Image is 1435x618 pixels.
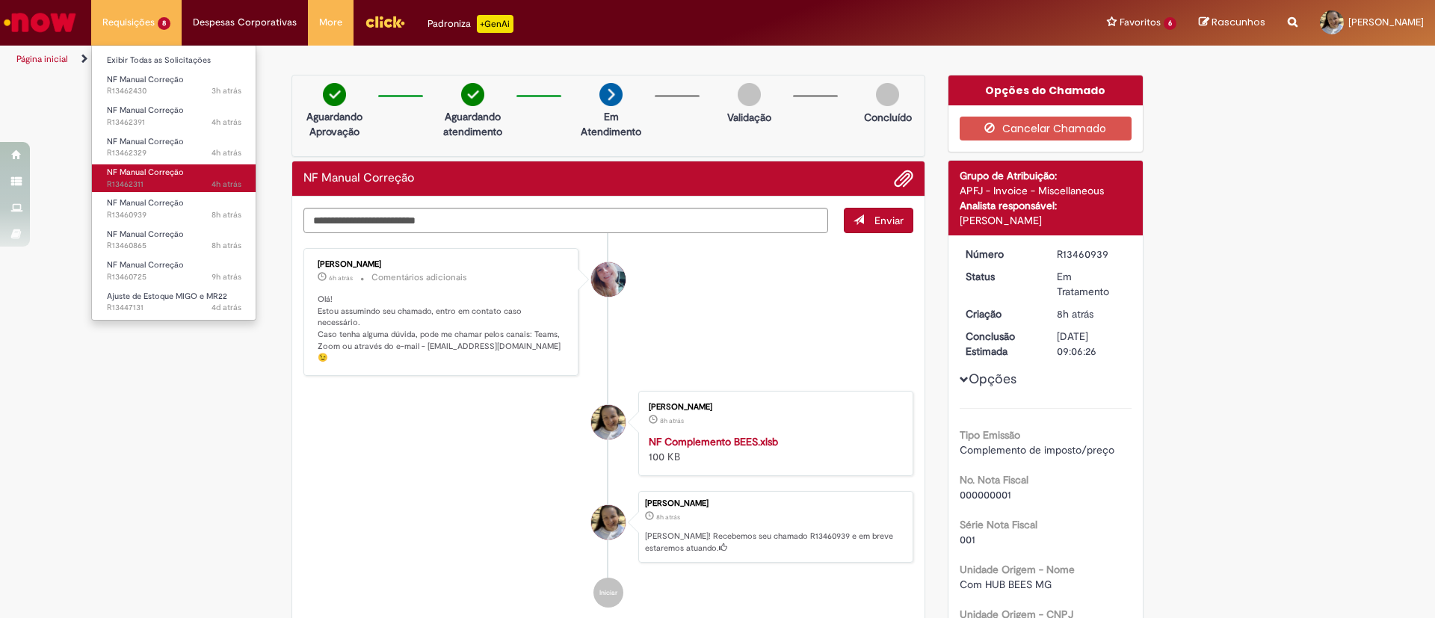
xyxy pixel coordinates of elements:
div: Analista responsável: [960,198,1132,213]
p: Aguardando Aprovação [298,109,371,139]
time: 29/08/2025 08:22:44 [212,271,241,282]
dt: Conclusão Estimada [954,329,1046,359]
ul: Trilhas de página [11,46,945,73]
span: Rascunhos [1212,15,1265,29]
p: [PERSON_NAME]! Recebemos seu chamado R13460939 e em breve estaremos atuando. [645,531,905,554]
span: Despesas Corporativas [193,15,297,30]
span: Requisições [102,15,155,30]
span: 4d atrás [212,302,241,313]
a: Aberto R13447131 : Ajuste de Estoque MIGO e MR22 [92,288,256,316]
a: Exibir Todas as Solicitações [92,52,256,69]
span: R13462391 [107,117,241,129]
span: NF Manual Correção [107,136,184,147]
span: 4h atrás [212,179,241,190]
div: [PERSON_NAME] [318,260,567,269]
span: R13447131 [107,302,241,314]
h2: NF Manual Correção Histórico de tíquete [303,172,414,185]
a: Aberto R13462430 : NF Manual Correção [92,72,256,99]
div: Daniela Cristina Goncalves [591,505,626,540]
li: Daniela Cristina Goncalves [303,491,913,563]
img: img-circle-grey.png [876,83,899,106]
button: Cancelar Chamado [960,117,1132,140]
span: 6h atrás [329,274,353,282]
div: [DATE] 09:06:26 [1057,329,1126,359]
time: 26/08/2025 09:50:43 [212,302,241,313]
p: Validação [727,110,771,125]
span: R13462311 [107,179,241,191]
img: img-circle-grey.png [738,83,761,106]
span: NF Manual Correção [107,167,184,178]
span: NF Manual Correção [107,105,184,116]
div: Grupo de Atribuição: [960,168,1132,183]
img: arrow-next.png [599,83,623,106]
span: 8h atrás [1057,307,1093,321]
a: Aberto R13460865 : NF Manual Correção [92,226,256,254]
span: Ajuste de Estoque MIGO e MR22 [107,291,227,302]
time: 29/08/2025 09:06:20 [660,416,684,425]
dt: Status [954,269,1046,284]
span: [PERSON_NAME] [1348,16,1424,28]
time: 29/08/2025 09:06:23 [656,513,680,522]
time: 29/08/2025 09:06:24 [212,209,241,220]
time: 29/08/2025 08:52:40 [212,240,241,251]
div: Opções do Chamado [948,75,1144,105]
span: Complemento de imposto/preço [960,443,1114,457]
p: Concluído [864,110,912,125]
span: 3h atrás [212,85,241,96]
a: NF Complemento BEES.xlsb [649,435,778,448]
span: NF Manual Correção [107,259,184,271]
a: Aberto R13462391 : NF Manual Correção [92,102,256,130]
div: R13460939 [1057,247,1126,262]
div: Daniela Cristina Goncalves [591,405,626,439]
div: [PERSON_NAME] [960,213,1132,228]
img: check-circle-green.png [323,83,346,106]
time: 29/08/2025 10:34:05 [329,274,353,282]
b: Unidade Origem - Nome [960,563,1075,576]
span: Com HUB BEES MG [960,578,1052,591]
div: 29/08/2025 09:06:23 [1057,306,1126,321]
span: 8h atrás [656,513,680,522]
span: 001 [960,533,975,546]
ul: Requisições [91,45,256,321]
time: 29/08/2025 13:34:22 [212,85,241,96]
span: R13460939 [107,209,241,221]
a: Aberto R13460939 : NF Manual Correção [92,195,256,223]
span: 8h atrás [660,416,684,425]
dt: Criação [954,306,1046,321]
div: Em Tratamento [1057,269,1126,299]
span: 8 [158,17,170,30]
small: Comentários adicionais [371,271,467,284]
b: No. Nota Fiscal [960,473,1028,486]
textarea: Digite sua mensagem aqui... [303,208,828,233]
img: ServiceNow [1,7,78,37]
time: 29/08/2025 09:06:23 [1057,307,1093,321]
a: Aberto R13460725 : NF Manual Correção [92,257,256,285]
time: 29/08/2025 13:13:16 [212,147,241,158]
div: APFJ - Invoice - Miscellaneous [960,183,1132,198]
span: R13462430 [107,85,241,97]
img: check-circle-green.png [461,83,484,106]
span: NF Manual Correção [107,229,184,240]
span: 4h atrás [212,147,241,158]
a: Página inicial [16,53,68,65]
div: Andreza Barbosa [591,262,626,297]
a: Aberto R13462311 : NF Manual Correção [92,164,256,192]
span: Enviar [874,214,904,227]
div: [PERSON_NAME] [645,499,905,508]
span: 8h atrás [212,209,241,220]
b: Série Nota Fiscal [960,518,1037,531]
span: 9h atrás [212,271,241,282]
b: Tipo Emissão [960,428,1020,442]
p: Olá! Estou assumindo seu chamado, entro em contato caso necessário. Caso tenha alguma dúvida, pod... [318,294,567,364]
a: Aberto R13462329 : NF Manual Correção [92,134,256,161]
a: Rascunhos [1199,16,1265,30]
span: R13460865 [107,240,241,252]
div: Padroniza [428,15,513,33]
p: Aguardando atendimento [436,109,509,139]
span: Favoritos [1120,15,1161,30]
dt: Número [954,247,1046,262]
button: Enviar [844,208,913,233]
img: click_logo_yellow_360x200.png [365,10,405,33]
span: NF Manual Correção [107,74,184,85]
div: 100 KB [649,434,898,464]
